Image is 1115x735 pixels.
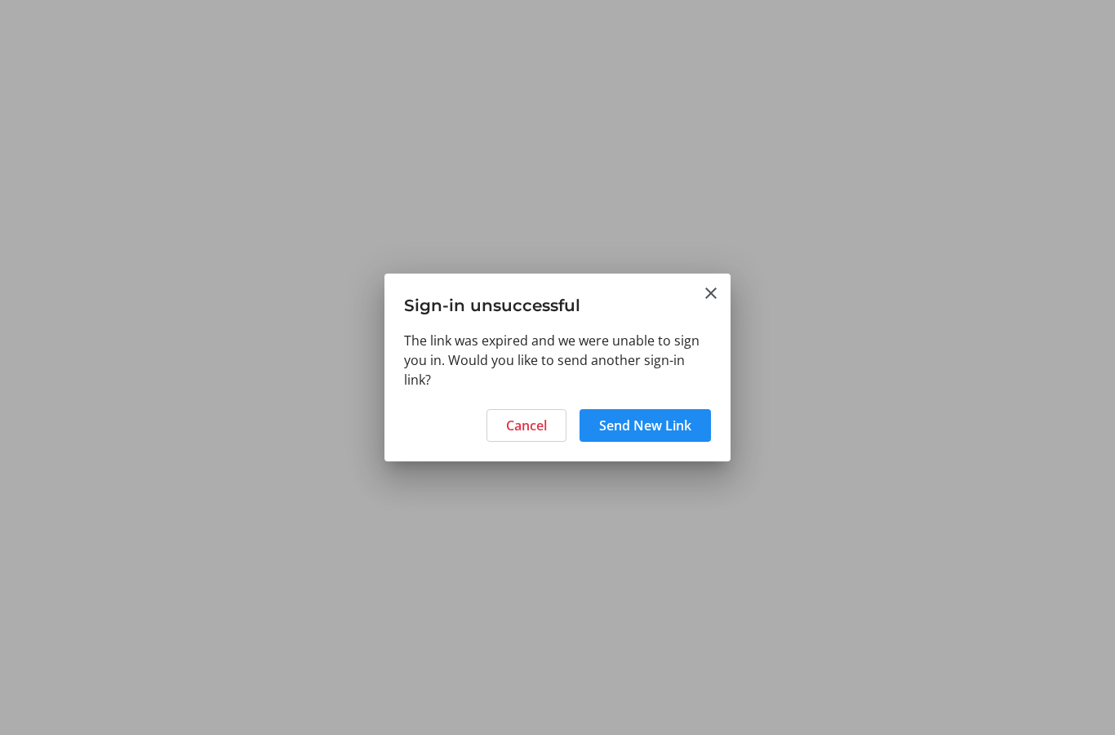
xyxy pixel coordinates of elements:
[701,283,721,303] button: Close
[384,331,731,399] div: The link was expired and we were unable to sign you in. Would you like to send another sign-in link?
[384,274,731,330] h3: Sign-in unsuccessful
[599,416,691,435] span: Send New Link
[506,416,547,435] span: Cancel
[580,409,711,442] button: Send New Link
[486,409,566,442] button: Cancel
